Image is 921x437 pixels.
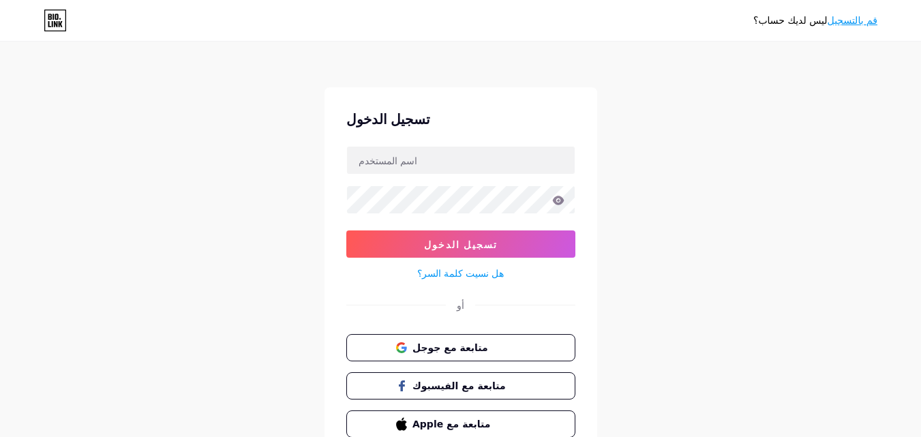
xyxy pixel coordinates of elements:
[412,380,506,391] font: متابعة مع الفيسبوك
[346,111,430,127] font: تسجيل الدخول
[412,419,490,430] font: متابعة مع Apple
[346,334,575,361] button: متابعة مع جوجل
[412,342,488,353] font: متابعة مع جوجل
[828,15,877,26] a: قم بالتسجيل
[346,230,575,258] button: تسجيل الدخول
[346,372,575,400] button: متابعة مع الفيسبوك
[424,239,498,250] font: تسجيل الدخول
[347,147,575,174] input: اسم المستخدم
[457,299,464,311] font: أو
[417,267,504,279] font: هل نسيت كلمة السر؟
[417,266,504,280] a: هل نسيت كلمة السر؟
[753,15,828,26] font: ليس لديك حساب؟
